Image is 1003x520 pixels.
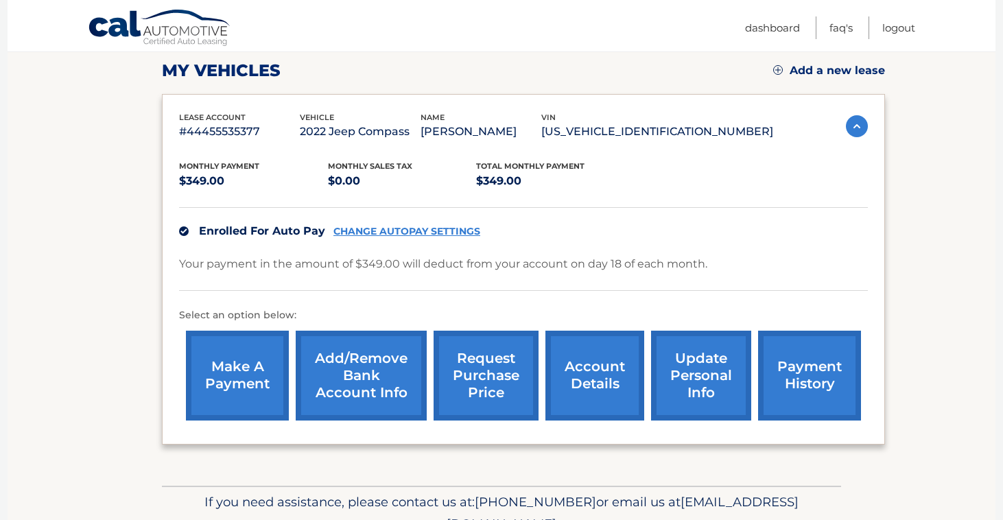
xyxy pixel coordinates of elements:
[179,113,246,122] span: lease account
[328,172,477,191] p: $0.00
[179,226,189,236] img: check.svg
[300,122,421,141] p: 2022 Jeep Compass
[541,122,773,141] p: [US_VEHICLE_IDENTIFICATION_NUMBER]
[179,255,707,274] p: Your payment in the amount of $349.00 will deduct from your account on day 18 of each month.
[829,16,853,39] a: FAQ's
[545,331,644,421] a: account details
[186,331,289,421] a: make a payment
[300,113,334,122] span: vehicle
[476,161,585,171] span: Total Monthly Payment
[179,122,300,141] p: #44455535377
[179,161,259,171] span: Monthly Payment
[333,226,480,237] a: CHANGE AUTOPAY SETTINGS
[421,113,445,122] span: name
[421,122,541,141] p: [PERSON_NAME]
[773,64,885,78] a: Add a new lease
[328,161,412,171] span: Monthly sales Tax
[179,307,868,324] p: Select an option below:
[541,113,556,122] span: vin
[199,224,325,237] span: Enrolled For Auto Pay
[882,16,915,39] a: Logout
[773,65,783,75] img: add.svg
[162,60,281,81] h2: my vehicles
[651,331,751,421] a: update personal info
[476,172,625,191] p: $349.00
[758,331,861,421] a: payment history
[88,9,232,49] a: Cal Automotive
[296,331,427,421] a: Add/Remove bank account info
[179,172,328,191] p: $349.00
[745,16,800,39] a: Dashboard
[475,494,596,510] span: [PHONE_NUMBER]
[434,331,539,421] a: request purchase price
[846,115,868,137] img: accordion-active.svg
